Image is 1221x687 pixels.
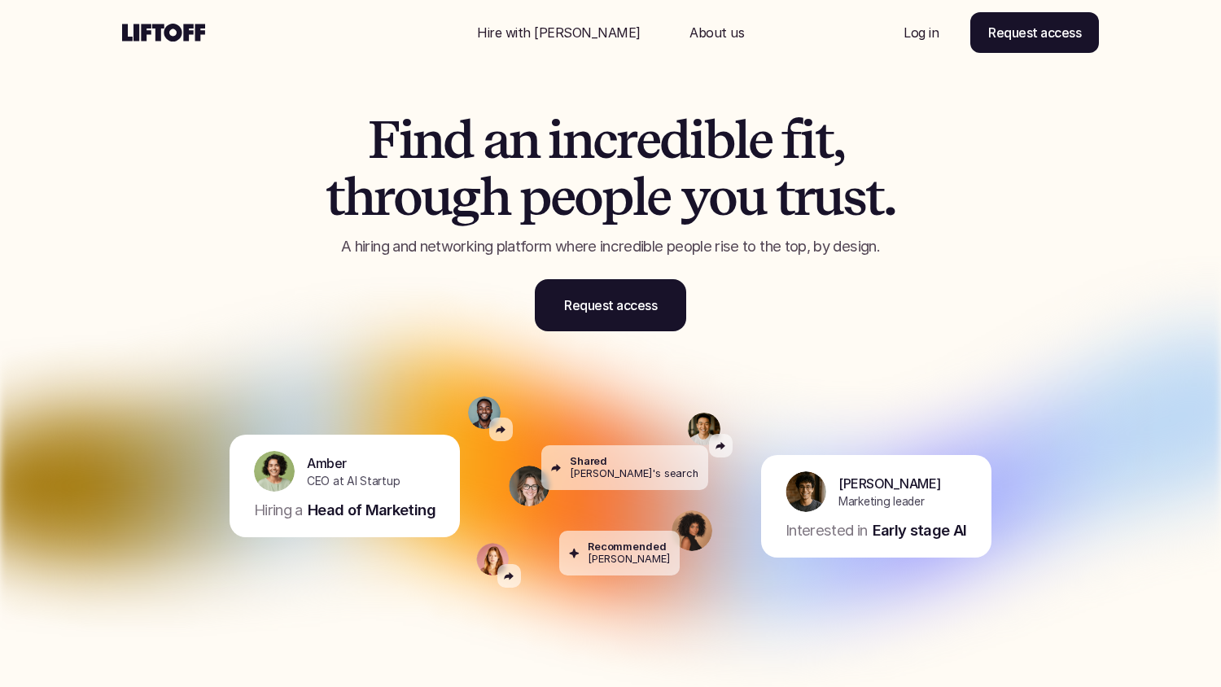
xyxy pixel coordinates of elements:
[781,112,800,168] span: f
[815,112,833,168] span: t
[450,168,479,225] span: g
[689,23,744,42] p: About us
[564,295,657,315] p: Request access
[884,13,958,52] a: Nav Link
[308,500,435,521] p: Head of Marketing
[636,112,660,168] span: e
[970,12,1099,53] a: Request access
[670,13,764,52] a: Nav Link
[443,112,473,168] span: d
[393,168,421,225] span: o
[904,23,939,42] p: Log in
[562,112,593,168] span: n
[689,112,704,168] span: i
[457,13,660,52] a: Nav Link
[548,112,562,168] span: i
[800,112,815,168] span: i
[477,23,641,42] p: Hire with [PERSON_NAME]
[570,455,607,467] p: Shared
[883,168,895,225] span: .
[593,112,616,168] span: c
[748,112,772,168] span: e
[588,554,670,566] p: [PERSON_NAME]
[873,520,967,541] p: Early stage AI
[794,168,813,225] span: r
[574,168,602,225] span: o
[659,112,689,168] span: d
[838,493,925,510] p: Marketing leader
[326,168,344,225] span: t
[616,112,636,168] span: r
[307,473,400,490] p: CEO at AI Startup
[509,112,539,168] span: n
[988,23,1081,42] p: Request access
[413,112,443,168] span: n
[570,468,698,480] p: [PERSON_NAME]'s search
[368,112,399,168] span: F
[865,168,883,225] span: t
[646,168,671,225] span: e
[535,279,686,331] a: Request access
[265,236,956,257] p: A hiring and networking platform where incredible people rise to the top, by design.
[681,168,709,225] span: y
[838,474,941,493] p: [PERSON_NAME]
[483,112,509,168] span: a
[399,112,414,168] span: i
[588,540,667,553] p: Recommended
[704,112,734,168] span: b
[479,168,510,225] span: h
[632,168,646,225] span: l
[776,168,794,225] span: t
[812,168,842,225] span: u
[421,168,451,225] span: u
[344,168,374,225] span: h
[842,168,865,225] span: s
[550,168,575,225] span: e
[734,112,748,168] span: l
[786,520,868,541] p: Interested in
[307,453,347,473] p: Amber
[833,112,844,168] span: ,
[254,500,303,521] p: Hiring a
[374,168,393,225] span: r
[708,168,736,225] span: o
[736,168,766,225] span: u
[602,168,632,225] span: p
[519,168,550,225] span: p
